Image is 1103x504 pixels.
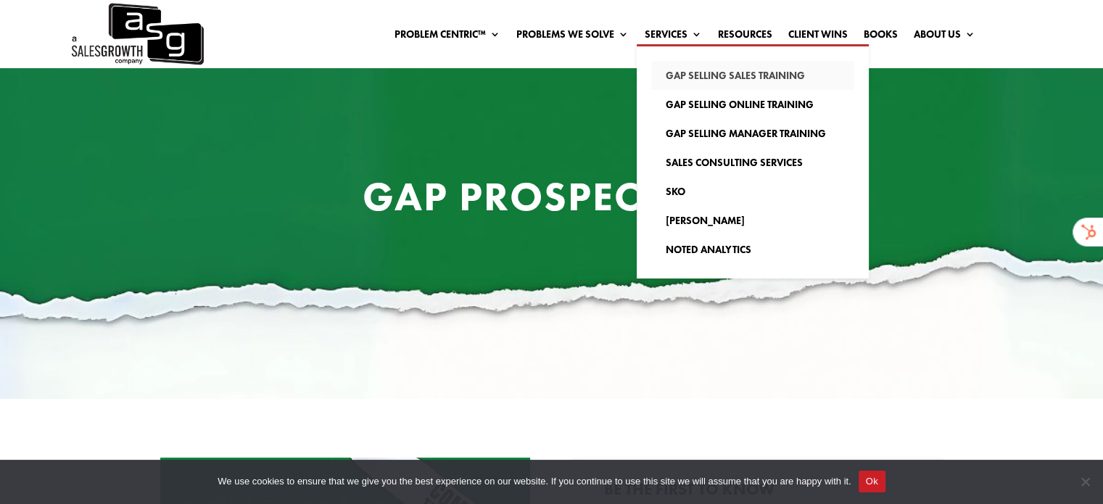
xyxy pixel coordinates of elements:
h1: Gap Prospecting [276,176,827,224]
a: Gap Selling Manager Training [651,119,854,148]
a: Books [864,29,898,45]
a: SKO [651,177,854,206]
a: Problems We Solve [516,29,629,45]
a: Sales Consulting Services [651,148,854,177]
button: Ok [859,471,885,492]
a: Resources [718,29,772,45]
a: About Us [914,29,975,45]
a: Gap Selling Sales Training [651,61,854,90]
a: Client Wins [788,29,848,45]
a: Noted Analytics [651,235,854,264]
a: [PERSON_NAME] [651,206,854,235]
a: Gap Selling Online Training [651,90,854,119]
a: Services [645,29,702,45]
span: No [1078,474,1092,489]
span: We use cookies to ensure that we give you the best experience on our website. If you continue to ... [218,474,851,489]
a: Problem Centric™ [394,29,500,45]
